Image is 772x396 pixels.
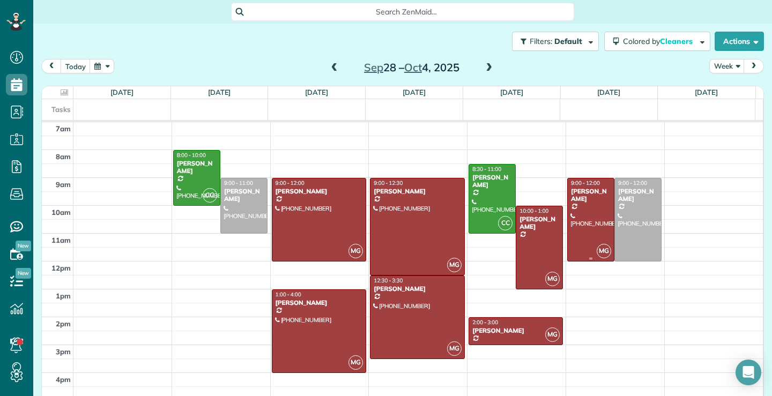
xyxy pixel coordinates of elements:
[472,327,560,334] div: [PERSON_NAME]
[51,236,71,244] span: 11am
[348,244,363,258] span: MG
[275,188,363,195] div: [PERSON_NAME]
[447,258,462,272] span: MG
[373,188,461,195] div: [PERSON_NAME]
[403,88,426,96] a: [DATE]
[597,88,620,96] a: [DATE]
[176,160,217,175] div: [PERSON_NAME]
[275,299,363,307] div: [PERSON_NAME]
[374,180,403,186] span: 9:00 - 12:30
[571,180,600,186] span: 9:00 - 12:00
[364,61,383,74] span: Sep
[623,36,696,46] span: Colored by
[545,272,560,286] span: MG
[177,152,206,159] span: 8:00 - 10:00
[203,188,217,203] span: CC
[715,32,764,51] button: Actions
[208,88,231,96] a: [DATE]
[56,180,71,189] span: 9am
[41,59,62,73] button: prev
[597,244,611,258] span: MG
[373,285,461,293] div: [PERSON_NAME]
[51,105,71,114] span: Tasks
[56,375,71,384] span: 4pm
[374,277,403,284] span: 12:30 - 3:30
[519,207,548,214] span: 10:00 - 1:00
[570,188,611,203] div: [PERSON_NAME]
[545,327,560,342] span: MG
[472,319,498,326] span: 2:00 - 3:00
[276,291,301,298] span: 1:00 - 4:00
[56,347,71,356] span: 3pm
[512,32,599,51] button: Filters: Default
[530,36,552,46] span: Filters:
[519,215,560,231] div: [PERSON_NAME]
[224,188,264,203] div: [PERSON_NAME]
[507,32,599,51] a: Filters: Default
[276,180,305,186] span: 9:00 - 12:00
[345,62,479,73] h2: 28 – 4, 2025
[695,88,718,96] a: [DATE]
[16,241,31,251] span: New
[305,88,328,96] a: [DATE]
[56,292,71,300] span: 1pm
[56,124,71,133] span: 7am
[500,88,523,96] a: [DATE]
[16,268,31,279] span: New
[736,360,761,385] div: Open Intercom Messenger
[224,180,253,186] span: 9:00 - 11:00
[660,36,694,46] span: Cleaners
[618,180,647,186] span: 9:00 - 12:00
[447,341,462,356] span: MG
[110,88,133,96] a: [DATE]
[472,166,501,173] span: 8:30 - 11:00
[56,319,71,328] span: 2pm
[472,174,513,189] div: [PERSON_NAME]
[554,36,583,46] span: Default
[61,59,91,73] button: today
[404,61,422,74] span: Oct
[56,152,71,161] span: 8am
[348,355,363,370] span: MG
[51,264,71,272] span: 12pm
[604,32,710,51] button: Colored byCleaners
[618,188,658,203] div: [PERSON_NAME]
[709,59,745,73] button: Week
[498,216,513,230] span: CC
[472,345,560,352] div: [PHONE_NUMBER]
[51,208,71,216] span: 10am
[744,59,764,73] button: next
